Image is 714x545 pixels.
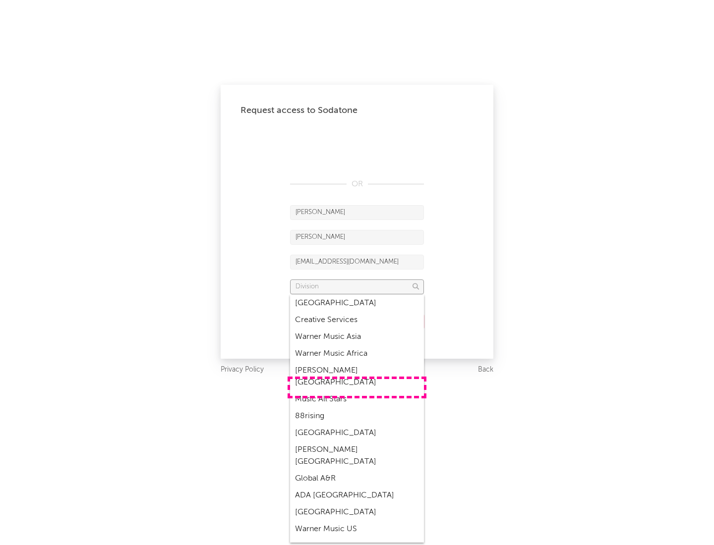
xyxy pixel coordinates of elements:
[290,205,424,220] input: First Name
[240,105,474,116] div: Request access to Sodatone
[478,364,493,376] a: Back
[290,178,424,190] div: OR
[290,345,424,362] div: Warner Music Africa
[290,521,424,538] div: Warner Music US
[290,312,424,328] div: Creative Services
[290,408,424,425] div: 88rising
[290,230,424,245] input: Last Name
[290,295,424,312] div: [GEOGRAPHIC_DATA]
[290,470,424,487] div: Global A&R
[290,425,424,441] div: [GEOGRAPHIC_DATA]
[290,362,424,391] div: [PERSON_NAME] [GEOGRAPHIC_DATA]
[290,255,424,270] input: Email
[290,441,424,470] div: [PERSON_NAME] [GEOGRAPHIC_DATA]
[290,487,424,504] div: ADA [GEOGRAPHIC_DATA]
[221,364,264,376] a: Privacy Policy
[290,504,424,521] div: [GEOGRAPHIC_DATA]
[290,328,424,345] div: Warner Music Asia
[290,279,424,294] input: Division
[290,391,424,408] div: Music All Stars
